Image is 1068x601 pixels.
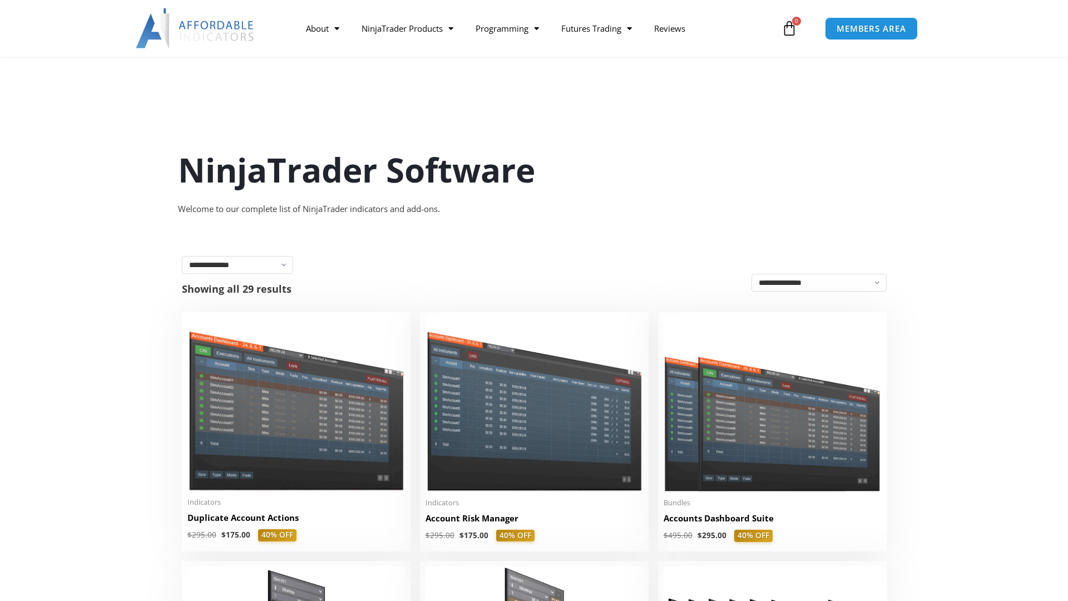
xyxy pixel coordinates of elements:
[221,530,226,540] span: $
[734,530,773,542] span: 40% OFF
[792,17,801,26] span: 0
[643,16,696,41] a: Reviews
[258,529,296,541] span: 40% OFF
[295,16,779,41] nav: Menu
[765,12,814,45] a: 0
[426,498,643,508] span: Indicators
[426,513,643,524] h2: Account Risk Manager
[664,530,668,540] span: $
[178,146,890,193] h1: NinjaTrader Software
[187,530,216,540] bdi: 295.00
[426,530,430,540] span: $
[426,513,643,530] a: Account Risk Manager
[664,530,693,540] bdi: 495.00
[187,530,192,540] span: $
[187,318,405,491] img: Duplicate Account Actions
[187,512,405,524] h2: Duplicate Account Actions
[350,16,464,41] a: NinjaTrader Products
[426,530,454,540] bdi: 295.00
[459,530,464,540] span: $
[664,513,881,524] h2: Accounts Dashboard Suite
[426,318,643,491] img: Account Risk Manager
[496,530,535,542] span: 40% OFF
[459,530,488,540] bdi: 175.00
[837,24,906,33] span: MEMBERS AREA
[464,16,550,41] a: Programming
[664,498,881,508] span: Bundles
[550,16,643,41] a: Futures Trading
[664,513,881,530] a: Accounts Dashboard Suite
[698,530,726,540] bdi: 295.00
[187,512,405,529] a: Duplicate Account Actions
[221,530,250,540] bdi: 175.00
[664,318,881,491] img: Accounts Dashboard Suite
[825,17,918,40] a: MEMBERS AREA
[295,16,350,41] a: About
[178,201,890,217] div: Welcome to our complete list of NinjaTrader indicators and add-ons.
[698,530,702,540] span: $
[751,274,887,292] select: Shop order
[187,497,405,507] span: Indicators
[182,284,291,294] p: Showing all 29 results
[136,8,255,48] img: LogoAI | Affordable Indicators – NinjaTrader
